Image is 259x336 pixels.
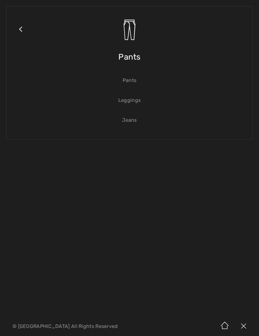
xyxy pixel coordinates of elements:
span: Help [14,4,27,10]
a: Jeans [13,113,246,127]
span: Pants [118,46,141,68]
p: © [GEOGRAPHIC_DATA] All Rights Reserved [12,324,153,329]
img: Home [216,317,234,336]
img: X [234,317,253,336]
a: Pants [13,74,246,87]
a: Leggings [13,93,246,107]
